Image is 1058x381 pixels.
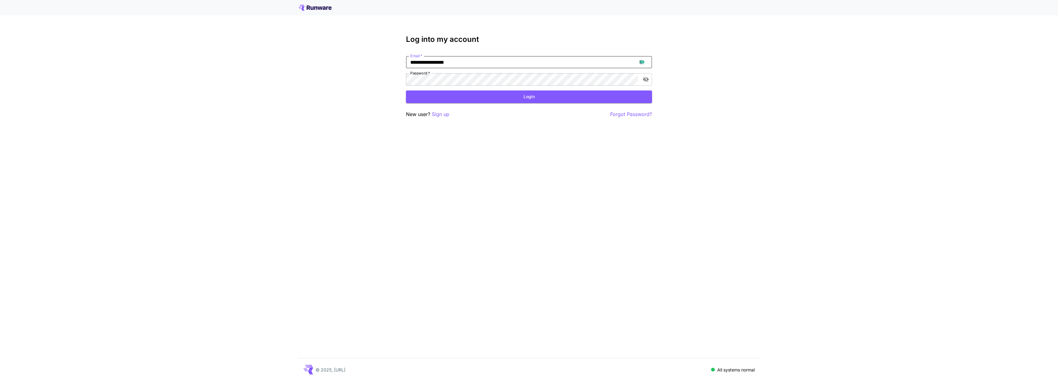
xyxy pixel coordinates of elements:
[717,367,755,373] p: All systems normal
[406,110,449,118] p: New user?
[432,110,449,118] button: Sign up
[640,74,651,85] button: toggle password visibility
[610,110,652,118] button: Forgot Password?
[410,70,430,76] label: Password
[406,90,652,103] button: Login
[316,367,345,373] p: © 2025, [URL]
[406,35,652,44] h3: Log into my account
[410,53,422,58] label: Email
